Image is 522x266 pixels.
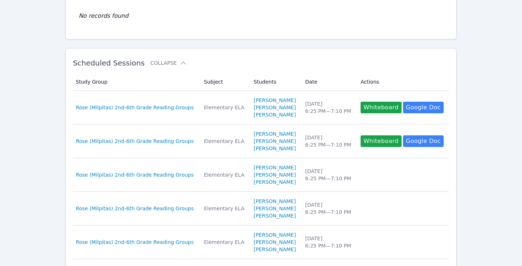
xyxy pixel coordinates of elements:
button: Whiteboard [361,135,402,147]
a: [PERSON_NAME] [254,171,296,178]
a: [PERSON_NAME] [254,205,296,212]
div: [DATE] 6:25 PM — 7:10 PM [305,134,352,148]
th: Subject [200,73,249,91]
div: Elementary ELA [204,138,245,145]
a: Rose (Milpitas) 2nd-6th Grade Reading Groups [76,171,194,178]
th: Date [301,73,356,91]
div: Elementary ELA [204,238,245,246]
th: Study Group [73,73,200,91]
div: [DATE] 6:25 PM — 7:10 PM [305,201,352,216]
a: Rose (Milpitas) 2nd-6th Grade Reading Groups [76,238,194,246]
span: Scheduled Sessions [73,59,145,67]
a: [PERSON_NAME] [254,97,296,104]
a: [PERSON_NAME] [254,145,296,152]
a: [PERSON_NAME] [254,164,296,171]
a: [PERSON_NAME] [254,104,296,111]
a: [PERSON_NAME] [254,238,296,246]
th: Students [249,73,301,91]
a: [PERSON_NAME] [254,130,296,138]
a: [PERSON_NAME] [254,231,296,238]
tr: Rose (Milpitas) 2nd-6th Grade Reading GroupsElementary ELA[PERSON_NAME][PERSON_NAME][PERSON_NAME]... [73,192,449,225]
a: [PERSON_NAME] [254,198,296,205]
a: [PERSON_NAME] [254,212,296,219]
a: Rose (Milpitas) 2nd-6th Grade Reading Groups [76,205,194,212]
a: [PERSON_NAME] [254,246,296,253]
a: [PERSON_NAME] [254,178,296,186]
div: [DATE] 6:25 PM — 7:10 PM [305,235,352,249]
tr: Rose (Milpitas) 2nd-6th Grade Reading GroupsElementary ELA[PERSON_NAME][PERSON_NAME][PERSON_NAME]... [73,91,449,124]
div: Elementary ELA [204,171,245,178]
a: Google Doc [403,135,444,147]
div: Elementary ELA [204,205,245,212]
div: Elementary ELA [204,104,245,111]
tr: Rose (Milpitas) 2nd-6th Grade Reading GroupsElementary ELA[PERSON_NAME][PERSON_NAME][PERSON_NAME]... [73,225,449,259]
tr: Rose (Milpitas) 2nd-6th Grade Reading GroupsElementary ELA[PERSON_NAME][PERSON_NAME][PERSON_NAME]... [73,124,449,158]
div: [DATE] 6:25 PM — 7:10 PM [305,100,352,115]
th: Actions [356,73,449,91]
div: [DATE] 6:25 PM — 7:10 PM [305,168,352,182]
a: [PERSON_NAME] [254,111,296,118]
button: Whiteboard [361,102,402,113]
button: Collapse [151,59,187,67]
a: Rose (Milpitas) 2nd-6th Grade Reading Groups [76,138,194,145]
a: Rose (Milpitas) 2nd-6th Grade Reading Groups [76,104,194,111]
a: Google Doc [403,102,444,113]
tr: Rose (Milpitas) 2nd-6th Grade Reading GroupsElementary ELA[PERSON_NAME][PERSON_NAME][PERSON_NAME]... [73,158,449,192]
a: [PERSON_NAME] [254,138,296,145]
